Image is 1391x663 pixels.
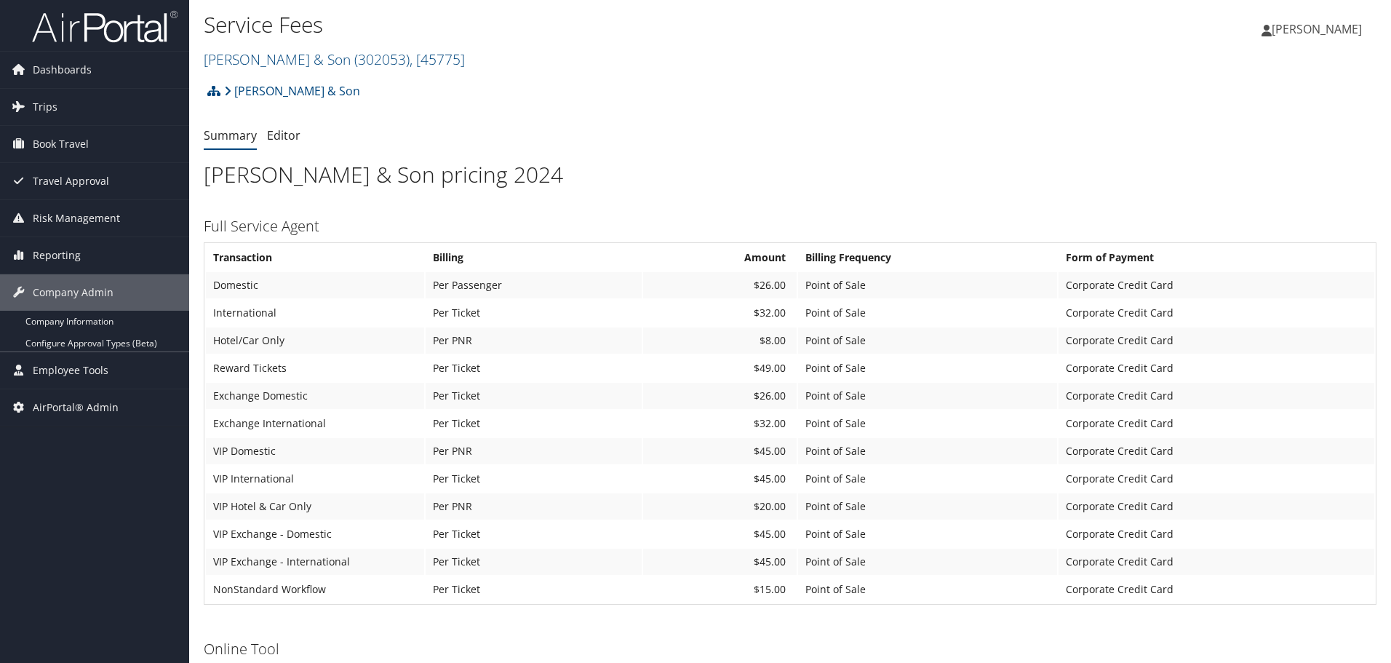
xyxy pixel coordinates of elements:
td: Corporate Credit Card [1059,438,1374,464]
a: [PERSON_NAME] & Son [204,49,465,69]
td: $8.00 [643,327,797,354]
td: Point of Sale [798,272,1057,298]
td: $45.00 [643,549,797,575]
td: Per Ticket [426,383,642,409]
td: $26.00 [643,383,797,409]
td: $45.00 [643,466,797,492]
th: Form of Payment [1059,245,1374,271]
th: Billing Frequency [798,245,1057,271]
td: Domestic [206,272,424,298]
span: [PERSON_NAME] [1272,21,1362,37]
td: $20.00 [643,493,797,520]
td: $15.00 [643,576,797,603]
td: Corporate Credit Card [1059,493,1374,520]
td: Per Ticket [426,576,642,603]
th: Transaction [206,245,424,271]
span: Employee Tools [33,352,108,389]
h1: [PERSON_NAME] & Son pricing 2024 [204,159,1376,190]
td: Per PNR [426,327,642,354]
td: Per Ticket [426,300,642,326]
td: Per Ticket [426,466,642,492]
td: Exchange Domestic [206,383,424,409]
td: Corporate Credit Card [1059,300,1374,326]
td: Per PNR [426,493,642,520]
td: Corporate Credit Card [1059,521,1374,547]
h1: Service Fees [204,9,986,40]
td: VIP International [206,466,424,492]
td: $32.00 [643,410,797,437]
td: Corporate Credit Card [1059,272,1374,298]
td: International [206,300,424,326]
td: $26.00 [643,272,797,298]
td: Point of Sale [798,466,1057,492]
td: Point of Sale [798,410,1057,437]
td: Hotel/Car Only [206,327,424,354]
span: , [ 45775 ] [410,49,465,69]
span: Risk Management [33,200,120,237]
a: [PERSON_NAME] & Son [224,76,360,106]
h3: Full Service Agent [204,216,1376,237]
td: $32.00 [643,300,797,326]
span: Trips [33,89,57,125]
span: Book Travel [33,126,89,162]
td: VIP Hotel & Car Only [206,493,424,520]
td: Point of Sale [798,300,1057,326]
td: Corporate Credit Card [1059,355,1374,381]
td: VIP Exchange - International [206,549,424,575]
span: Dashboards [33,52,92,88]
td: Corporate Credit Card [1059,327,1374,354]
td: Corporate Credit Card [1059,466,1374,492]
td: VIP Domestic [206,438,424,464]
td: VIP Exchange - Domestic [206,521,424,547]
td: Point of Sale [798,521,1057,547]
td: Per PNR [426,438,642,464]
span: Company Admin [33,274,113,311]
td: $45.00 [643,438,797,464]
td: Point of Sale [798,438,1057,464]
td: Per Ticket [426,410,642,437]
td: Point of Sale [798,383,1057,409]
td: Point of Sale [798,327,1057,354]
td: Per Ticket [426,549,642,575]
td: $49.00 [643,355,797,381]
td: Per Ticket [426,355,642,381]
td: Corporate Credit Card [1059,549,1374,575]
th: Billing [426,245,642,271]
a: Summary [204,127,257,143]
td: Reward Tickets [206,355,424,381]
td: Point of Sale [798,576,1057,603]
span: ( 302053 ) [354,49,410,69]
td: Point of Sale [798,355,1057,381]
span: Travel Approval [33,163,109,199]
img: airportal-logo.png [32,9,178,44]
a: [PERSON_NAME] [1262,7,1376,51]
td: Per Passenger [426,272,642,298]
h3: Online Tool [204,639,1376,659]
td: Corporate Credit Card [1059,383,1374,409]
span: AirPortal® Admin [33,389,119,426]
span: Reporting [33,237,81,274]
a: Editor [267,127,300,143]
td: $45.00 [643,521,797,547]
td: Corporate Credit Card [1059,410,1374,437]
td: Per Ticket [426,521,642,547]
td: Point of Sale [798,549,1057,575]
td: Exchange International [206,410,424,437]
td: NonStandard Workflow [206,576,424,603]
th: Amount [643,245,797,271]
td: Corporate Credit Card [1059,576,1374,603]
td: Point of Sale [798,493,1057,520]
